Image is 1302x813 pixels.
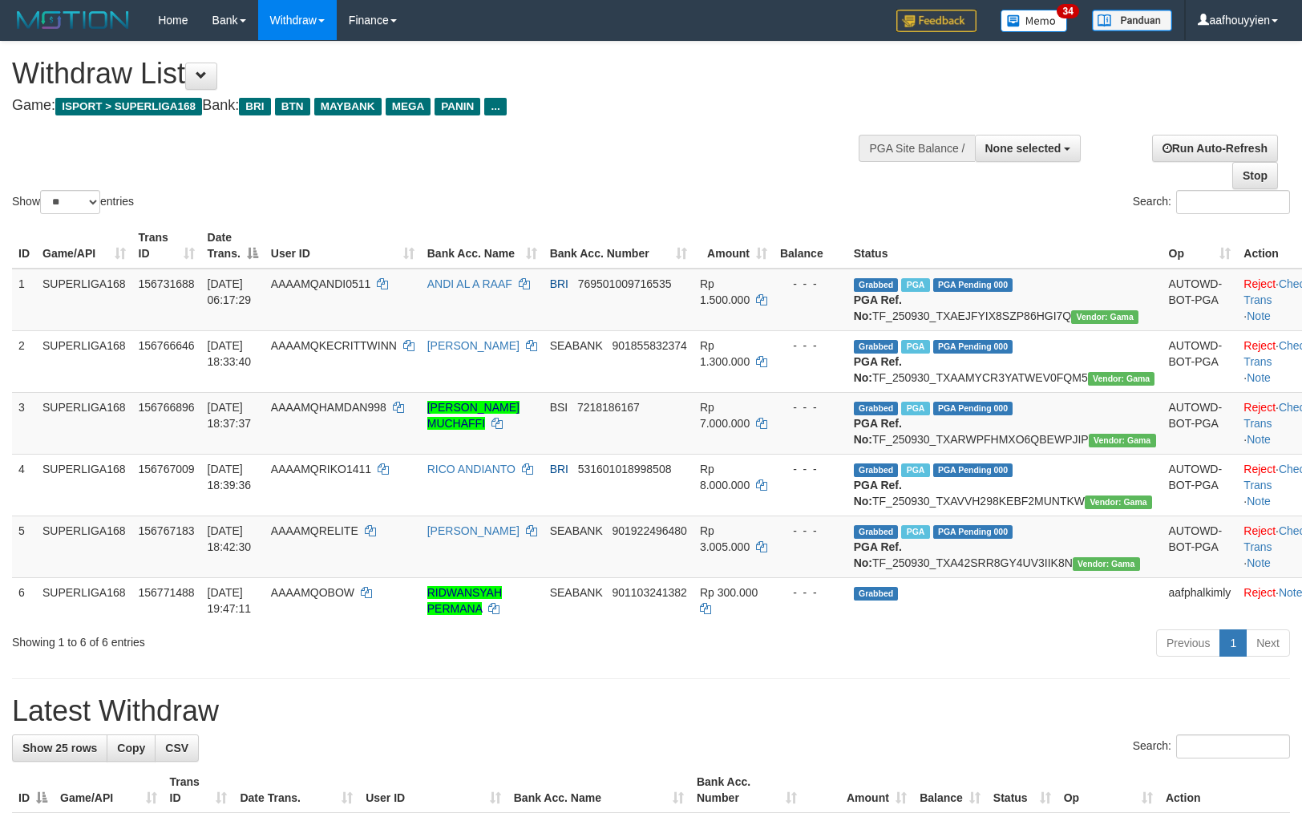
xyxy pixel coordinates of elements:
[1162,269,1238,331] td: AUTOWD-BOT-PGA
[427,463,516,475] a: RICO ANDIANTO
[550,586,603,599] span: SEABANK
[12,454,36,516] td: 4
[271,339,397,352] span: AAAAMQKECRITTWINN
[139,277,195,290] span: 156731688
[1162,330,1238,392] td: AUTOWD-BOT-PGA
[271,463,371,475] span: AAAAMQRIKO1411
[854,278,899,292] span: Grabbed
[1243,339,1276,352] a: Reject
[36,454,132,516] td: SUPERLIGA168
[314,98,382,115] span: MAYBANK
[12,695,1290,727] h1: Latest Withdraw
[139,339,195,352] span: 156766646
[854,540,902,569] b: PGA Ref. No:
[139,586,195,599] span: 156771488
[933,402,1013,415] span: PGA Pending
[901,525,929,539] span: Marked by aafheankoy
[54,767,164,813] th: Game/API: activate to sort column ascending
[40,190,100,214] select: Showentries
[1092,10,1172,31] img: panduan.png
[780,338,841,354] div: - - -
[12,330,36,392] td: 2
[847,454,1162,516] td: TF_250930_TXAVVH298KEBF2MUNTKW
[578,463,672,475] span: Copy 531601018998508 to clipboard
[933,340,1013,354] span: PGA Pending
[36,330,132,392] td: SUPERLIGA168
[427,586,502,615] a: RIDWANSYAH PERMANA
[164,767,234,813] th: Trans ID: activate to sort column ascending
[12,392,36,454] td: 3
[847,269,1162,331] td: TF_250930_TXAEJFYIX8SZP86HGI7Q
[1089,434,1156,447] span: Vendor URL: https://trx31.1velocity.biz
[22,742,97,754] span: Show 25 rows
[155,734,199,762] a: CSV
[854,293,902,322] b: PGA Ref. No:
[36,392,132,454] td: SUPERLIGA168
[36,516,132,577] td: SUPERLIGA168
[12,734,107,762] a: Show 25 rows
[271,586,354,599] span: AAAAMQOBOW
[36,223,132,269] th: Game/API: activate to sort column ascending
[208,401,252,430] span: [DATE] 18:37:37
[36,269,132,331] td: SUPERLIGA168
[854,479,902,508] b: PGA Ref. No:
[1057,4,1078,18] span: 34
[12,223,36,269] th: ID
[1243,586,1276,599] a: Reject
[1247,309,1271,322] a: Note
[774,223,847,269] th: Balance
[901,278,929,292] span: Marked by aafromsomean
[208,277,252,306] span: [DATE] 06:17:29
[117,742,145,754] span: Copy
[1088,372,1155,386] span: Vendor URL: https://trx31.1velocity.biz
[854,587,899,601] span: Grabbed
[847,223,1162,269] th: Status
[1162,392,1238,454] td: AUTOWD-BOT-PGA
[1133,734,1290,758] label: Search:
[550,277,568,290] span: BRI
[612,586,686,599] span: Copy 901103241382 to clipboard
[12,516,36,577] td: 5
[12,767,54,813] th: ID: activate to sort column descending
[1247,556,1271,569] a: Note
[550,463,568,475] span: BRI
[427,339,520,352] a: [PERSON_NAME]
[700,401,750,430] span: Rp 7.000.000
[107,734,156,762] a: Copy
[612,339,686,352] span: Copy 901855832374 to clipboard
[780,276,841,292] div: - - -
[693,223,774,269] th: Amount: activate to sort column ascending
[780,399,841,415] div: - - -
[700,277,750,306] span: Rp 1.500.000
[1247,495,1271,508] a: Note
[1243,401,1276,414] a: Reject
[208,524,252,553] span: [DATE] 18:42:30
[427,277,512,290] a: ANDI AL A RAAF
[577,401,640,414] span: Copy 7218186167 to clipboard
[550,401,568,414] span: BSI
[55,98,202,115] span: ISPORT > SUPERLIGA168
[1243,524,1276,537] a: Reject
[12,577,36,623] td: 6
[275,98,310,115] span: BTN
[1162,577,1238,623] td: aafphalkimly
[1152,135,1278,162] a: Run Auto-Refresh
[933,278,1013,292] span: PGA Pending
[854,355,902,384] b: PGA Ref. No:
[507,767,690,813] th: Bank Acc. Name: activate to sort column ascending
[139,401,195,414] span: 156766896
[1133,190,1290,214] label: Search:
[933,463,1013,477] span: PGA Pending
[36,577,132,623] td: SUPERLIGA168
[1219,629,1247,657] a: 1
[1247,433,1271,446] a: Note
[612,524,686,537] span: Copy 901922496480 to clipboard
[139,524,195,537] span: 156767183
[208,463,252,491] span: [DATE] 18:39:36
[901,402,929,415] span: Marked by aafsengchandara
[550,524,603,537] span: SEABANK
[550,339,603,352] span: SEABANK
[427,401,520,430] a: [PERSON_NAME] MUCHAFFI
[854,402,899,415] span: Grabbed
[1057,767,1159,813] th: Op: activate to sort column ascending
